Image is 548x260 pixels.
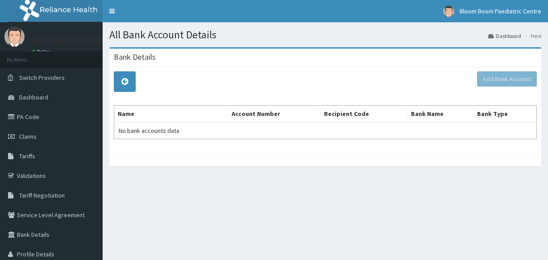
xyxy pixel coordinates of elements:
[19,191,65,199] span: Tariff Negotiation
[488,32,521,40] a: Dashboard
[19,132,37,140] span: Claims
[473,106,537,123] th: Bank Type
[31,36,138,44] p: Bloom Boom Paediatric Centre
[19,74,65,82] span: Switch Providers
[119,127,179,135] span: No bank accounts data
[320,106,407,123] th: Recipient Code
[407,106,473,123] th: Bank Name
[19,152,35,160] span: Tariffs
[19,93,48,101] span: Dashboard
[109,29,541,41] h1: All Bank Account Details
[477,71,537,87] button: Add Bank Account
[114,106,228,123] th: Name
[31,49,53,55] a: Online
[114,53,156,61] h3: Bank Details
[522,32,541,40] li: Here
[443,6,454,17] img: User Image
[4,27,25,47] img: User Image
[228,106,320,123] th: Account Number
[460,7,541,15] span: Bloom Boom Paediatric Centre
